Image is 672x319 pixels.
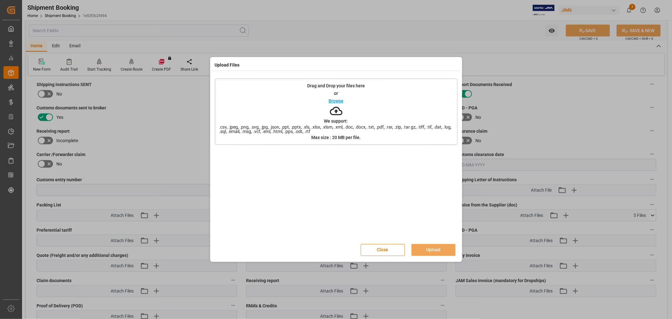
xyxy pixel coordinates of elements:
[329,99,343,103] p: Browse
[334,91,338,96] p: or
[411,244,456,256] button: Upload
[311,135,361,140] p: Max size : 20 MB per file.
[324,119,348,123] p: We support:
[361,244,405,256] button: Close
[215,62,240,68] h4: Upload Files
[215,78,457,145] div: Drag and Drop your files hereorBrowseWe support:.csv, .jpeg, .png, .svg, .jpg, .json, .ppt, .pptx...
[307,84,365,88] p: Drag and Drop your files here
[215,125,457,134] span: .csv, .jpeg, .png, .svg, .jpg, .json, .ppt, .pptx, .xls, .xlsx, .xlsm, .xml, .doc, .docx, .txt, ....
